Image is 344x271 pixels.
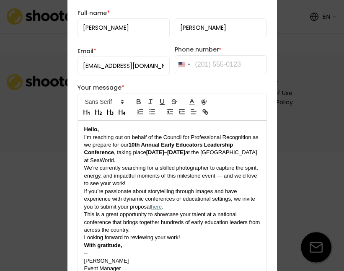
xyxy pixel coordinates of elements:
span: Font [81,97,127,107]
strong: [DATE]–[DATE] [146,149,185,155]
span: Font color [186,97,198,107]
p: Looking forward to reviewing your work! [84,234,260,241]
strong: Hello, [84,126,99,132]
input: First name [78,18,170,37]
strong: With gratitude, [84,242,122,248]
input: (201) 555-0123 [175,55,267,74]
button: Selected country [175,56,193,74]
p: [PERSON_NAME] [84,257,260,265]
span: Text alignment [188,107,199,117]
strong: 10th Annual Early Educators Leadership Conference [84,142,235,155]
input: Email [78,57,170,75]
a: here [151,204,162,210]
span: Highlight color [198,97,210,107]
p: If you’re passionate about storytelling through images and have experience with dynamic conferenc... [84,188,260,211]
div: Full name [78,9,267,17]
div: Your message [78,84,267,91]
p: -- [84,249,260,257]
input: Last name [175,18,267,37]
p: I’m reaching out on behalf of the Council for Professional Recognition as we prepare for our , ta... [84,134,260,165]
div: Phone number [175,46,267,54]
p: This is a great opportunity to showcase your talent at a national conference that brings together... [84,211,260,234]
div: Email [78,47,166,55]
p: We’re currently searching for a skilled photographer to capture the spirit, energy, and impactful... [84,164,260,187]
